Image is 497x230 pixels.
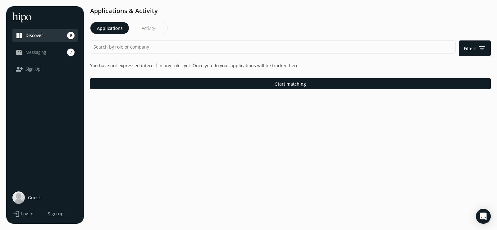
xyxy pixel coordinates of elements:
[90,40,456,54] input: Search by role or company
[21,211,34,217] span: Log in
[12,12,31,22] img: hh-logo-white
[67,49,75,56] span: 7
[275,81,306,87] span: Start matching
[90,22,129,34] button: Applications
[47,211,78,217] a: Sign up
[12,191,25,204] img: user-photo
[90,62,491,69] p: You have not expressed interest in any roles yet. Once you do your applications will be tracked h...
[16,32,23,39] span: dashboard
[16,49,23,56] span: mail_outline
[16,65,23,73] span: person_add
[25,32,43,39] span: Discover
[459,40,491,56] button: Filtersfilter_list
[12,210,34,218] button: loginLog in
[16,65,75,73] a: person_addSign Up
[28,195,40,201] span: Guest
[25,49,46,55] span: Messaging
[90,6,491,16] h1: Applications & Activity
[47,211,64,217] button: Sign up
[12,210,43,218] a: loginLog in
[16,32,75,39] a: dashboardDiscover9
[16,49,75,56] a: mail_outlineMessaging7
[464,45,486,52] span: Filters
[476,209,491,224] div: Open Intercom Messenger
[67,32,75,39] span: 9
[48,211,64,217] span: Sign up
[90,78,491,89] button: Start matching
[478,45,486,52] span: filter_list
[129,22,167,34] button: Activity
[12,210,20,218] span: login
[25,66,40,72] span: Sign Up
